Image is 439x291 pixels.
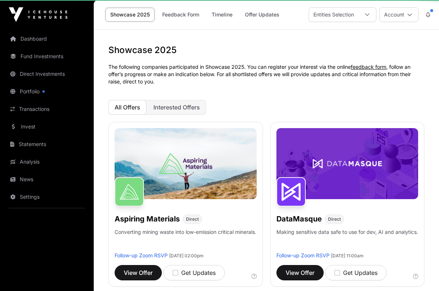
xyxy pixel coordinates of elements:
span: [DATE] 02:00pm [169,253,204,258]
button: View Offer [276,265,324,280]
a: Transactions [6,101,88,117]
img: Aspiring-Banner.jpg [115,128,257,199]
span: Direct [186,216,199,222]
button: Get Updates [163,265,225,280]
button: Interested Offers [147,100,206,115]
button: Account [379,7,418,22]
span: All Offers [115,104,140,111]
a: Settings [6,189,88,205]
p: Converting mining waste into low-emission critical minerals. [115,228,256,252]
a: Fund Investments [6,48,88,64]
h1: Aspiring Materials [115,214,180,224]
div: Entities Selection [309,8,358,22]
h1: Showcase 2025 [108,44,424,56]
p: Making sensitive data safe to use for dev, AI and analytics. [276,228,418,252]
img: Aspiring Materials [115,177,144,206]
a: Invest [6,119,88,135]
button: All Offers [108,100,146,115]
a: Showcase 2025 [105,8,155,22]
div: Get Updates [334,268,377,277]
a: Portfolio [6,83,88,100]
img: DataMasque [276,177,306,206]
span: Direct [328,216,341,222]
span: [DATE] 11:00am [331,253,364,258]
a: feedback form [351,64,386,70]
span: Interested Offers [153,104,200,111]
iframe: Chat Widget [402,256,439,291]
a: Follow-up Zoom RSVP [115,252,168,258]
a: Follow-up Zoom RSVP [276,252,330,258]
h1: DataMasque [276,214,322,224]
span: View Offer [124,268,153,277]
button: View Offer [115,265,162,280]
img: Icehouse Ventures Logo [9,7,67,22]
a: Direct Investments [6,66,88,82]
a: News [6,171,88,187]
a: Offer Updates [240,8,284,22]
a: Statements [6,136,88,152]
img: DataMasque-Banner.jpg [276,128,418,199]
a: Timeline [207,8,237,22]
span: View Offer [286,268,315,277]
a: Analysis [6,154,88,170]
a: Dashboard [6,31,88,47]
div: Get Updates [172,268,216,277]
a: Feedback Form [157,8,204,22]
p: The following companies participated in Showcase 2025. You can register your interest via the onl... [108,63,424,85]
button: Get Updates [325,265,387,280]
